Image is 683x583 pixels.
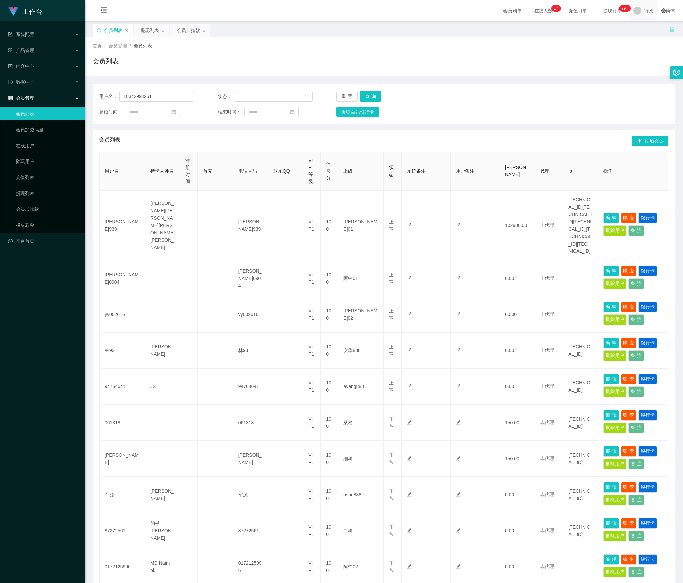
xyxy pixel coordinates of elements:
[505,420,519,425] font: 150.00
[540,275,554,281] font: 非代理
[389,165,394,177] font: 状态
[456,528,461,533] i: 图标：编辑
[551,5,561,12] sup: 17
[99,109,122,114] font: 起始时间：
[308,272,314,285] font: VIP1
[150,168,174,174] font: 持卡人姓名
[326,344,331,357] font: 100
[621,374,636,384] button: 账变
[343,528,353,533] font: 二狗
[16,187,79,200] a: 提现列表
[603,338,619,348] button: 编辑
[603,168,613,174] font: 操作
[16,32,34,37] font: 系统配置
[238,312,259,317] font: yy002616
[105,528,125,533] font: 87272561
[603,567,626,577] button: 删除用户
[628,314,644,325] button: 备注
[638,446,657,457] button: 银行卡
[407,168,425,174] font: 系统备注
[343,420,353,425] font: 莱昂
[105,168,119,174] font: 用户名
[456,384,461,388] i: 图标：编辑
[673,69,680,76] i: 图标：设置
[161,29,165,33] i: 图标： 关闭
[8,32,13,37] i: 图标： 表格
[16,155,79,168] a: 陪玩用户
[336,91,358,102] button: 重置
[456,168,474,174] font: 用户备注
[456,420,461,425] i: 图标：编辑
[621,213,636,223] button: 账变
[343,276,358,281] font: 阿中01
[218,109,241,114] font: 结束时间：
[360,91,381,102] button: 查询
[308,416,314,429] font: VIP1
[238,348,248,353] font: 林93
[621,446,636,457] button: 账变
[105,348,115,353] font: 林93
[308,524,314,537] font: VIP1
[290,110,295,114] i: 图标：日历
[503,8,522,13] font: 会员购单
[628,386,644,397] button: 备注
[343,564,358,569] font: 阿中02
[343,492,361,497] font: asan888
[8,7,19,16] img: logo.9652507e.png
[638,213,657,223] button: 银行卡
[540,564,554,569] font: 非代理
[8,64,13,68] i: 图标：个人资料
[505,165,529,177] font: [PERSON_NAME]
[150,201,174,213] font: [PERSON_NAME]
[238,492,248,497] font: 军源
[603,374,619,384] button: 编辑
[326,452,331,465] font: 100
[141,28,159,33] font: 提现列表
[105,272,139,285] font: [PERSON_NAME]0904
[16,79,34,85] font: 数据中心
[343,348,360,353] font: 安华888
[568,380,590,393] font: [TECHNICAL_ID]
[16,139,79,152] a: 在线用户
[407,348,412,352] i: 图标：编辑
[185,158,190,184] font: 注册时间
[16,202,79,216] a: 会员加扣款
[505,223,527,228] font: 102900.00
[343,168,353,174] font: 上级
[603,554,619,565] button: 编辑
[22,8,42,15] font: 工作台
[8,96,13,100] i: 图标： 表格
[456,312,461,316] i: 图标：编辑
[540,420,554,425] font: 非代理
[638,518,657,529] button: 银行卡
[238,528,259,533] font: 87272561
[97,28,101,33] i: 图标：同步
[343,219,377,232] font: [PERSON_NAME]01
[603,225,626,236] button: 删除用户
[540,492,554,497] font: 非代理
[16,107,79,120] a: 会员列表
[505,528,514,533] font: 0.00
[603,410,619,421] button: 编辑
[568,197,590,209] font: [TECHNICAL_ID]
[505,348,514,353] font: 0.00
[568,226,592,246] font: [TECHNICAL_ID]
[105,312,125,317] font: yy002616
[238,219,262,232] font: [PERSON_NAME]939
[326,308,331,321] font: 100
[150,488,174,501] font: [PERSON_NAME]
[505,456,519,461] font: 150.00
[505,276,514,281] font: 0.00
[603,446,619,457] button: 编辑
[505,492,514,497] font: 0.00
[407,564,412,569] i: 图标：编辑
[407,456,412,461] i: 图标：编辑
[389,524,394,537] font: 正常
[638,266,657,276] button: 银行卡
[326,161,331,181] font: 信誉分
[621,266,636,276] button: 账变
[16,48,34,53] font: 产品管理
[336,107,379,117] button: 提取会员银行卡
[669,27,675,33] i: 图标： 解锁
[93,43,102,48] font: 首页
